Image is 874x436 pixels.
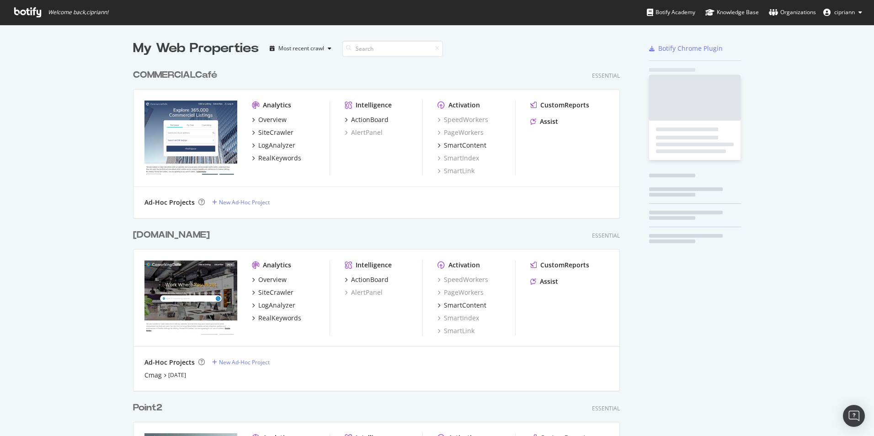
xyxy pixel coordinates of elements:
div: RealKeywords [258,314,301,323]
div: SmartContent [444,301,486,310]
a: AlertPanel [345,128,383,137]
a: SiteCrawler [252,128,293,137]
div: Open Intercom Messenger [843,405,865,427]
div: New Ad-Hoc Project [219,198,270,206]
div: Analytics [263,261,291,270]
a: New Ad-Hoc Project [212,358,270,366]
a: SmartIndex [437,154,479,163]
div: Essential [592,404,620,412]
a: PageWorkers [437,288,484,297]
a: CustomReports [530,101,589,110]
div: Botify Academy [647,8,695,17]
button: cipriann [816,5,869,20]
a: Cmag [144,371,162,380]
div: Essential [592,72,620,80]
div: COMMERCIALCafé [133,69,217,82]
div: Overview [258,275,287,284]
a: SmartLink [437,166,474,175]
div: Ad-Hoc Projects [144,358,195,367]
div: Essential [592,232,620,239]
a: ActionBoard [345,275,389,284]
div: Intelligence [356,261,392,270]
div: ActionBoard [351,275,389,284]
a: [DATE] [168,371,186,379]
a: COMMERCIALCafé [133,69,221,82]
a: Point2 [133,401,166,415]
a: SmartContent [437,141,486,150]
a: SpeedWorkers [437,275,488,284]
a: Assist [530,117,558,126]
div: Assist [540,117,558,126]
img: commercialsearch.com [144,101,237,175]
div: Assist [540,277,558,286]
a: Assist [530,277,558,286]
div: ActionBoard [351,115,389,124]
div: New Ad-Hoc Project [219,358,270,366]
div: [DOMAIN_NAME] [133,229,210,242]
div: SiteCrawler [258,288,293,297]
div: LogAnalyzer [258,301,295,310]
a: Overview [252,275,287,284]
span: Welcome back, cipriann ! [48,9,108,16]
div: CustomReports [540,261,589,270]
a: AlertPanel [345,288,383,297]
a: New Ad-Hoc Project [212,198,270,206]
a: RealKeywords [252,154,301,163]
div: Point2 [133,401,162,415]
div: Intelligence [356,101,392,110]
div: Overview [258,115,287,124]
button: Most recent crawl [266,41,335,56]
div: Knowledge Base [705,8,759,17]
a: PageWorkers [437,128,484,137]
a: SmartContent [437,301,486,310]
a: CustomReports [530,261,589,270]
span: cipriann [834,8,855,16]
div: Botify Chrome Plugin [658,44,723,53]
div: My Web Properties [133,39,259,58]
a: RealKeywords [252,314,301,323]
div: Most recent crawl [278,46,324,51]
a: LogAnalyzer [252,141,295,150]
a: SiteCrawler [252,288,293,297]
div: SmartContent [444,141,486,150]
img: coworkingcafe.com [144,261,237,335]
div: Ad-Hoc Projects [144,198,195,207]
a: LogAnalyzer [252,301,295,310]
div: Activation [448,261,480,270]
div: RealKeywords [258,154,301,163]
div: Activation [448,101,480,110]
a: SmartIndex [437,314,479,323]
a: [DOMAIN_NAME] [133,229,213,242]
a: ActionBoard [345,115,389,124]
a: Overview [252,115,287,124]
div: SiteCrawler [258,128,293,137]
a: SpeedWorkers [437,115,488,124]
div: Analytics [263,101,291,110]
a: Botify Chrome Plugin [649,44,723,53]
a: SmartLink [437,326,474,335]
input: Search [342,41,443,57]
div: LogAnalyzer [258,141,295,150]
div: Organizations [769,8,816,17]
div: CustomReports [540,101,589,110]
